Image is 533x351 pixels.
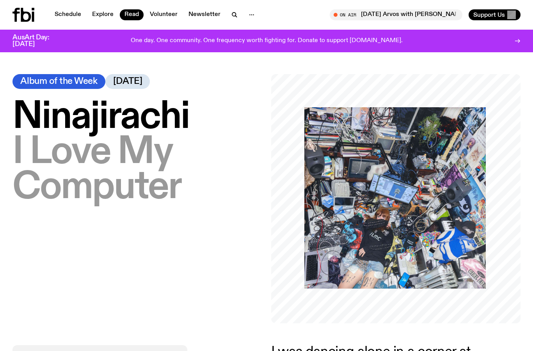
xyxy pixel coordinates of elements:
p: One day. One community. One frequency worth fighting for. Donate to support [DOMAIN_NAME]. [131,37,403,44]
span: Album of the Week [20,77,98,86]
a: Newsletter [184,9,225,20]
a: Read [120,9,144,20]
span: Ninajirachi [12,98,189,137]
span: [DATE] [113,77,142,86]
span: Support Us [473,11,505,18]
button: Support Us [469,9,521,20]
h3: AusArt Day: [DATE] [12,34,62,48]
a: Volunteer [145,9,182,20]
a: Schedule [50,9,86,20]
span: I Love My Computer [12,133,181,207]
button: On Air[DATE] Arvos with [PERSON_NAME] [330,9,462,20]
a: Explore [87,9,118,20]
img: Ninajirachi covering her face, shot from above. she is in a croweded room packed full of laptops,... [304,107,485,288]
